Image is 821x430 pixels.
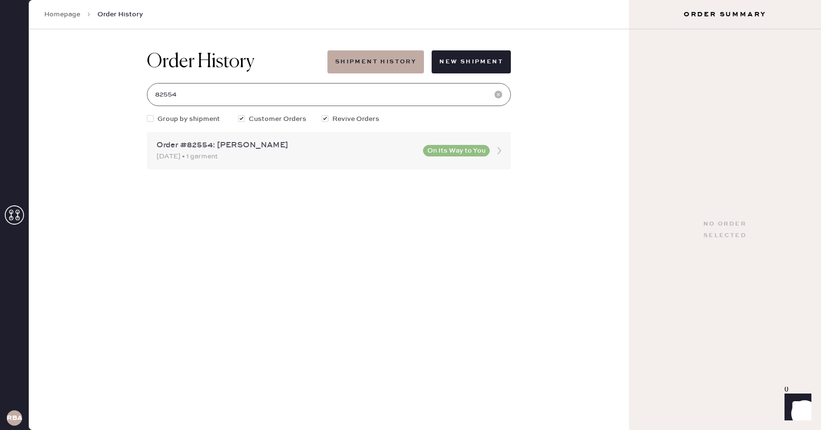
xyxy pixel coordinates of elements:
[97,10,143,19] span: Order History
[157,151,417,162] div: [DATE] • 1 garment
[332,114,379,124] span: Revive Orders
[249,114,306,124] span: Customer Orders
[157,114,220,124] span: Group by shipment
[157,140,417,151] div: Order #82554: [PERSON_NAME]
[432,50,511,73] button: New Shipment
[423,145,490,156] button: On Its Way to You
[147,50,254,73] h1: Order History
[44,10,80,19] a: Homepage
[147,83,511,106] input: Search by order number, customer name, email or phone number
[703,218,747,241] div: No order selected
[629,10,821,19] h3: Order Summary
[7,415,22,421] h3: RBA
[327,50,424,73] button: Shipment History
[775,387,817,428] iframe: Front Chat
